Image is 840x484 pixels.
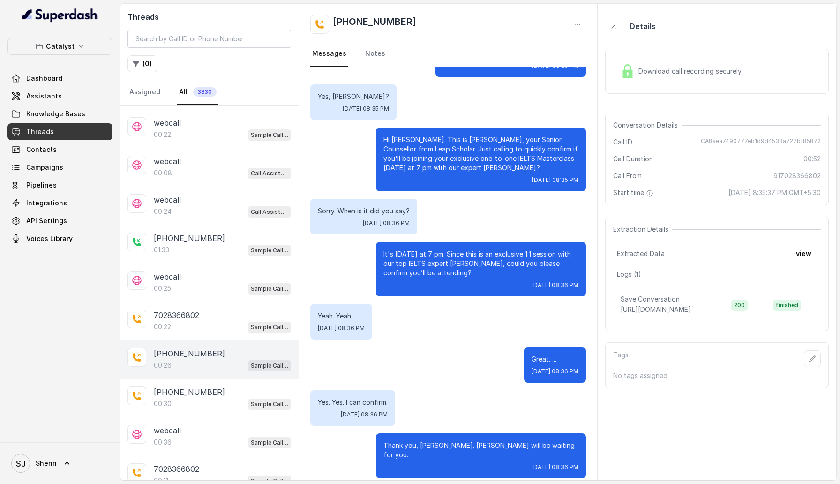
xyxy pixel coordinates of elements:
p: No tags assigned [613,371,821,380]
p: Sample Call Assistant [251,323,288,332]
p: 00:30 [154,399,172,408]
span: Dashboard [26,74,62,83]
nav: Tabs [310,41,586,67]
span: [URL][DOMAIN_NAME] [621,305,691,313]
p: Sample Call Assistant [251,400,288,409]
span: [DATE] 08:36 PM [532,368,578,375]
button: view [790,245,817,262]
p: 00:24 [154,207,172,216]
span: Call Duration [613,154,653,164]
span: CA8aea7490777eb1d9d4533a727bf85872 [701,137,821,147]
p: Tags [613,350,629,367]
img: Lock Icon [621,64,635,78]
p: Logs ( 1 ) [617,270,817,279]
span: 200 [731,300,748,311]
p: 00:25 [154,284,171,293]
p: webcall [154,425,181,436]
a: Campaigns [7,159,112,176]
span: Integrations [26,198,67,208]
span: 917028366802 [773,171,821,181]
span: Download call recording securely [638,67,745,76]
p: Thank you, [PERSON_NAME]. [PERSON_NAME] will be waiting for you. [383,441,578,460]
p: It's [DATE] at 7 pm. Since this is an exclusive 1:1 session with our top IELTS expert [PERSON_NAM... [383,250,578,278]
span: [DATE] 8:35:37 PM GMT+5:30 [728,188,821,197]
span: 00:52 [803,154,821,164]
p: 7028366802 [154,463,199,475]
span: Voices Library [26,234,73,243]
span: Extraction Details [613,225,672,234]
span: API Settings [26,216,67,226]
p: 7028366802 [154,310,199,321]
span: [DATE] 08:36 PM [532,281,578,289]
span: [DATE] 08:36 PM [318,325,365,332]
span: Knowledge Bases [26,109,85,119]
a: Assistants [7,88,112,105]
p: webcall [154,194,181,205]
nav: Tabs [127,80,291,105]
p: 00:22 [154,322,171,332]
p: Details [630,21,656,32]
a: Threads [7,123,112,140]
span: Threads [26,127,54,136]
p: webcall [154,156,181,167]
p: Yeah. Yeah. [318,311,365,321]
button: Catalyst [7,38,112,55]
span: Pipelines [26,181,57,190]
p: Yes, [PERSON_NAME]? [318,92,389,101]
a: Contacts [7,141,112,158]
span: Call From [613,171,642,181]
p: 00:22 [154,130,171,139]
p: 00:26 [154,361,172,370]
button: (0) [127,55,157,72]
p: Sorry. When is it did you say? [318,206,410,216]
p: webcall [154,117,181,129]
h2: [PHONE_NUMBER] [333,15,416,34]
span: Start time [613,188,655,197]
p: [PHONE_NUMBER] [154,386,225,398]
span: Call ID [613,137,632,147]
a: Voices Library [7,230,112,247]
span: 3830 [193,87,217,97]
p: Great. ... [532,355,578,364]
a: API Settings [7,212,112,229]
a: Messages [310,41,348,67]
p: 00:08 [154,168,172,178]
p: 00:36 [154,438,172,447]
p: Save Conversation [621,295,680,304]
p: webcall [154,271,181,282]
span: finished [773,300,801,311]
span: [DATE] 08:36 PM [363,219,410,227]
p: [PHONE_NUMBER] [154,233,225,244]
span: Campaigns [26,163,63,172]
a: Integrations [7,195,112,212]
p: Sample Call Assistant [251,361,288,371]
p: Sample Call Assistant [251,246,288,255]
input: Search by Call ID or Phone Number [127,30,291,48]
a: Dashboard [7,70,112,87]
p: Sample Call Assistant [251,438,288,447]
span: [DATE] 08:36 PM [341,411,388,418]
p: Yes. Yes. I can confirm. [318,398,388,407]
span: [DATE] 08:35 PM [343,105,389,113]
a: Pipelines [7,177,112,194]
a: Notes [363,41,387,67]
p: Sample Call Assistant [251,284,288,294]
span: Extracted Data [617,249,665,258]
span: Sherin [36,459,57,468]
span: [DATE] 08:36 PM [532,463,578,471]
span: Conversation Details [613,121,682,130]
p: Sample Call Assistant [251,130,288,140]
text: SJ [16,459,26,469]
a: Knowledge Bases [7,106,112,122]
a: Assigned [127,80,162,105]
p: 01:33 [154,245,169,255]
p: Call Assistant [251,207,288,217]
p: Call Assistant [251,169,288,178]
img: light.svg [22,8,98,23]
h2: Threads [127,11,291,23]
p: Hi [PERSON_NAME]. This is [PERSON_NAME], your Senior Counsellor from Leap Scholar. Just calling t... [383,135,578,173]
p: [PHONE_NUMBER] [154,348,225,359]
span: [DATE] 08:35 PM [532,176,578,184]
p: Catalyst [46,41,75,52]
a: Sherin [7,450,112,476]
